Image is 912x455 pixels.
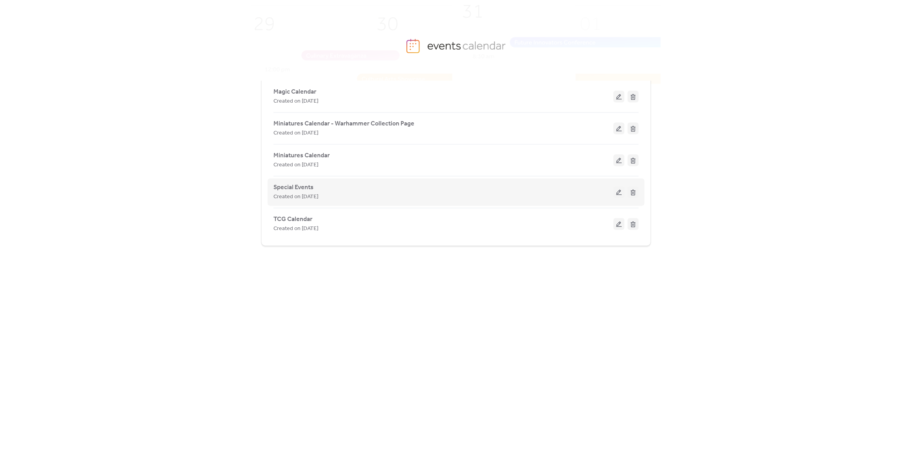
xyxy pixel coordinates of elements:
[273,215,312,224] span: TCG Calendar
[273,97,318,106] span: Created on [DATE]
[273,160,318,170] span: Created on [DATE]
[273,183,314,192] span: Special Events
[273,151,330,160] span: Miniatures Calendar
[273,153,330,158] a: Miniatures Calendar
[273,217,312,221] a: TCG Calendar
[273,87,316,97] span: Magic Calendar
[273,192,318,202] span: Created on [DATE]
[273,122,414,126] a: Miniatures Calendar - Warhammer Collection Page
[273,119,414,129] span: Miniatures Calendar - Warhammer Collection Page
[273,129,318,138] span: Created on [DATE]
[273,224,318,234] span: Created on [DATE]
[273,185,314,190] a: Special Events
[273,90,316,94] a: Magic Calendar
